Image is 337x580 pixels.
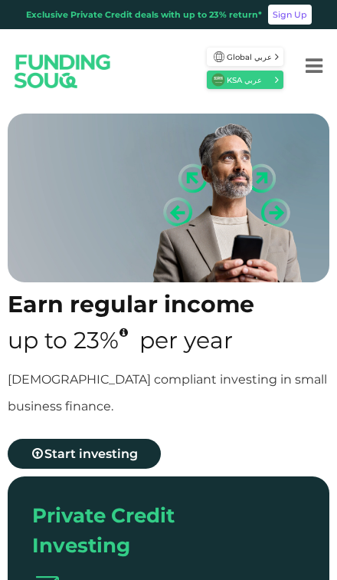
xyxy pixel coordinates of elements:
span: Global عربي [227,51,273,63]
i: 23% IRR (expected) ~ 15% Net yield (expected) [119,327,128,339]
h2: [DEMOGRAPHIC_DATA] compliant investing in small business finance. [8,366,329,420]
span: Up to 23% [8,326,119,354]
span: Start investing [44,447,138,461]
div: Earn regular income [8,290,329,318]
img: SA Flag [211,73,225,87]
img: header-bg [8,114,329,282]
a: Sign Up [268,5,312,25]
div: Private Credit Investing [32,501,277,561]
img: Logo [2,40,123,102]
span: Per Year [139,326,233,354]
button: Menu [291,35,337,97]
a: Start investing [8,439,161,469]
span: KSA عربي [227,74,273,86]
div: Exclusive Private Credit deals with up to 23% return* [26,8,262,21]
img: SA Flag [214,51,224,62]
